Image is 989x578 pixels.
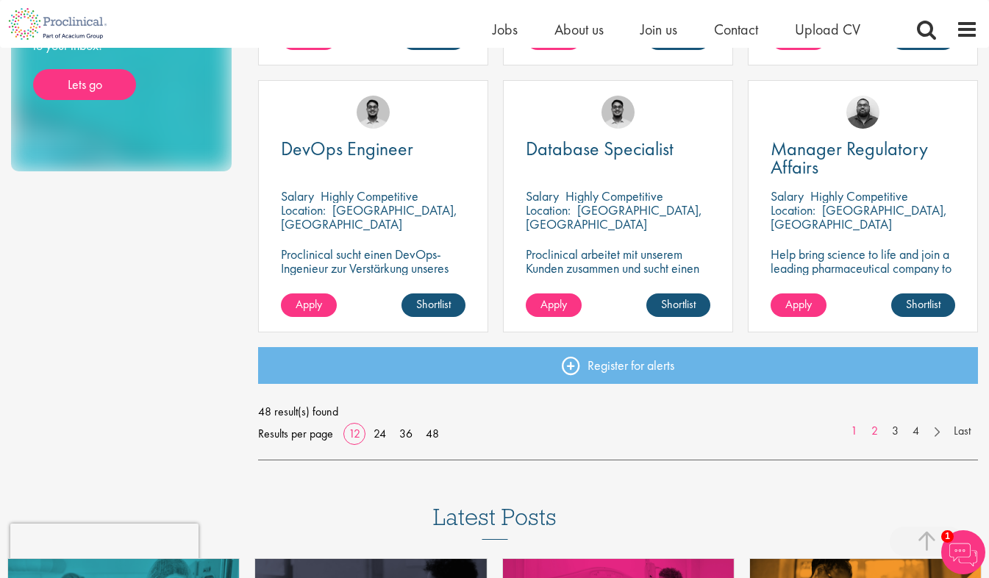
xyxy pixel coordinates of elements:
a: 2 [864,423,885,440]
a: Apply [526,293,582,317]
a: Apply [281,293,337,317]
a: Upload CV [795,20,860,39]
span: Apply [540,296,567,312]
p: Highly Competitive [565,188,663,204]
a: Shortlist [891,293,955,317]
span: Salary [281,188,314,204]
img: Chatbot [941,530,985,574]
span: Apply [785,296,812,312]
a: About us [554,20,604,39]
p: Help bring science to life and join a leading pharmaceutical company to play a key role in delive... [771,247,955,317]
p: [GEOGRAPHIC_DATA], [GEOGRAPHIC_DATA] [771,201,947,232]
a: 12 [343,426,365,441]
a: 3 [885,423,906,440]
span: Manager Regulatory Affairs [771,136,928,179]
span: 48 result(s) found [258,401,978,423]
a: 48 [421,426,444,441]
p: Proclinical arbeitet mit unserem Kunden zusammen und sucht einen Datenbankspezialisten zur Verstä... [526,247,710,317]
p: Highly Competitive [321,188,418,204]
a: Apply [771,293,826,317]
span: Apply [296,296,322,312]
a: Manager Regulatory Affairs [771,140,955,176]
a: 24 [368,426,391,441]
a: Database Specialist [526,140,710,158]
h3: Latest Posts [433,504,557,540]
a: Contact [714,20,758,39]
a: 4 [905,423,926,440]
a: Shortlist [646,293,710,317]
span: Salary [771,188,804,204]
a: Last [946,423,978,440]
p: Proclinical sucht einen DevOps-Ingenieur zur Verstärkung unseres Kundenteams in [GEOGRAPHIC_DATA]. [281,247,465,303]
span: 1 [941,530,954,543]
a: Jobs [493,20,518,39]
a: 36 [394,426,418,441]
img: Ashley Bennett [846,96,879,129]
img: Timothy Deschamps [357,96,390,129]
iframe: reCAPTCHA [10,524,199,568]
a: Join us [640,20,677,39]
span: Salary [526,188,559,204]
p: [GEOGRAPHIC_DATA], [GEOGRAPHIC_DATA] [281,201,457,232]
a: Lets go [33,69,136,100]
p: [GEOGRAPHIC_DATA], [GEOGRAPHIC_DATA] [526,201,702,232]
span: Location: [771,201,815,218]
span: Database Specialist [526,136,674,161]
a: DevOps Engineer [281,140,465,158]
span: Location: [526,201,571,218]
span: Results per page [258,423,333,445]
p: Highly Competitive [810,188,908,204]
span: DevOps Engineer [281,136,413,161]
a: Shortlist [401,293,465,317]
a: 1 [843,423,865,440]
img: Timothy Deschamps [601,96,635,129]
span: Location: [281,201,326,218]
a: Register for alerts [258,347,978,384]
